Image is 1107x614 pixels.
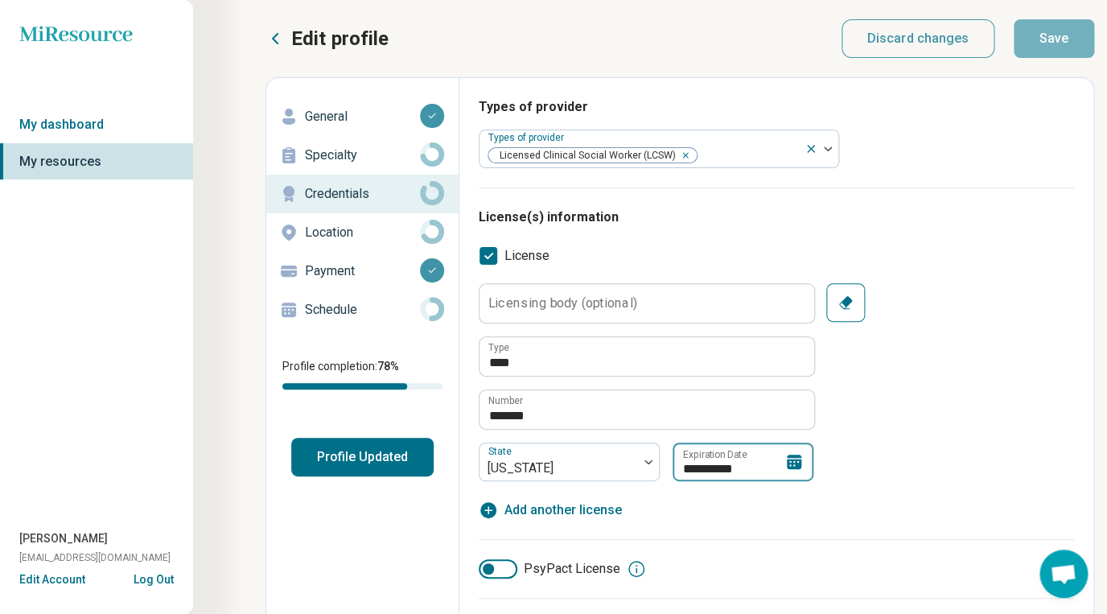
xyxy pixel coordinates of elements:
[488,148,681,163] span: Licensed Clinical Social Worker (LCSW)
[266,252,459,291] a: Payment
[488,296,637,309] label: Licensing body (optional)
[305,107,420,126] p: General
[266,97,459,136] a: General
[504,501,622,520] span: Add another license
[488,343,509,352] label: Type
[479,559,620,579] label: PsyPact License
[488,445,515,456] label: State
[266,175,459,213] a: Credentials
[488,132,567,143] label: Types of provider
[134,571,174,584] button: Log Out
[377,360,399,373] span: 78 %
[479,337,814,376] input: credential.licenses.0.name
[305,262,420,281] p: Payment
[266,213,459,252] a: Location
[266,136,459,175] a: Specialty
[479,501,622,520] button: Add another license
[266,291,459,329] a: Schedule
[19,571,85,588] button: Edit Account
[305,146,420,165] p: Specialty
[19,550,171,565] span: [EMAIL_ADDRESS][DOMAIN_NAME]
[305,184,420,204] p: Credentials
[1039,550,1088,598] a: Open chat
[479,97,1074,117] h3: Types of provider
[265,26,389,52] button: Edit profile
[488,396,523,406] label: Number
[305,300,420,319] p: Schedule
[266,348,459,399] div: Profile completion:
[479,208,1074,227] h3: License(s) information
[291,26,389,52] p: Edit profile
[1014,19,1094,58] button: Save
[291,438,434,476] button: Profile Updated
[842,19,995,58] button: Discard changes
[504,246,549,266] span: License
[305,223,420,242] p: Location
[282,383,442,389] div: Profile completion
[19,530,108,547] span: [PERSON_NAME]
